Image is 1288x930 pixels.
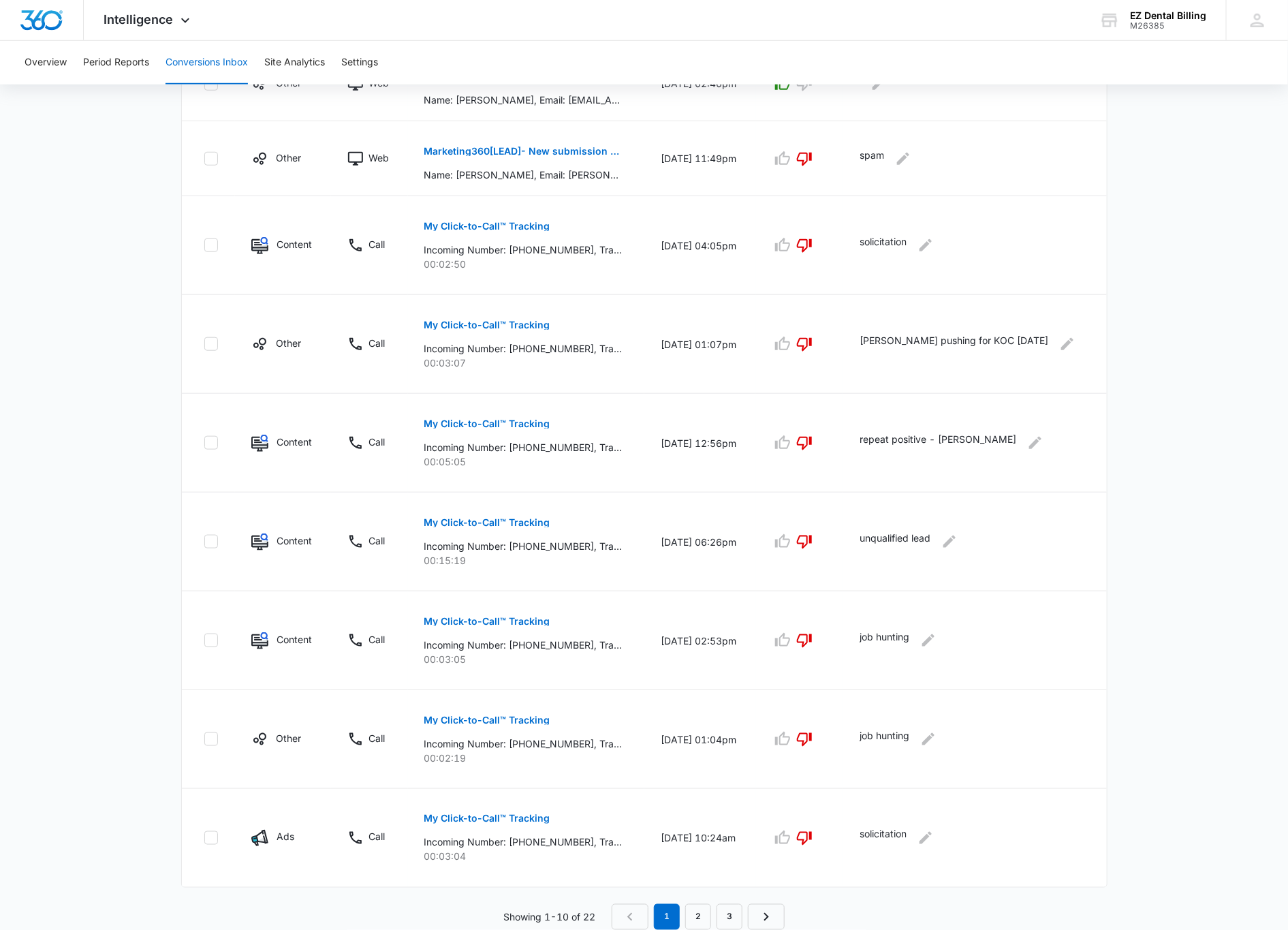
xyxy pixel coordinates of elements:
[644,591,755,690] td: [DATE] 02:53pm
[685,904,711,930] a: Page 2
[424,617,550,626] p: My Click-to-Call™ Tracking
[503,910,595,925] p: Showing 1-10 of 22
[368,336,385,350] p: Call
[424,210,550,243] button: My Click-to-Call™ Tracking
[717,904,742,930] a: Page 3
[424,814,550,824] p: My Click-to-Call™ Tracking
[1130,21,1206,31] div: account id
[424,652,628,666] p: 00:03:05
[612,904,785,930] nav: Pagination
[368,830,385,844] p: Call
[424,243,623,257] p: Incoming Number: [PHONE_NUMBER], Tracking Number: [PHONE_NUMBER], Ring To: [PHONE_NUMBER], Caller...
[860,333,1048,355] p: [PERSON_NAME] pushing for KOC [DATE]
[424,737,623,751] p: Incoming Number: [PHONE_NUMBER], Tracking Number: [PHONE_NUMBER], Ring To: [PHONE_NUMBER], Caller...
[277,830,294,844] p: Ads
[654,904,680,930] em: 1
[748,904,785,930] a: Next Page
[83,41,149,84] button: Period Reports
[424,419,550,429] p: My Click-to-Call™ Tracking
[276,151,301,165] p: Other
[424,356,628,370] p: 00:03:07
[277,533,312,548] p: Content
[277,435,312,449] p: Content
[424,850,628,864] p: 00:03:04
[860,630,909,651] p: job hunting
[424,146,623,156] p: Marketing360[LEAD]- New submission from Monster Page Contact Form EZ Dental Billing
[368,731,385,745] p: Call
[276,731,301,745] p: Other
[424,553,628,568] p: 00:15:19
[368,151,389,165] p: Web
[939,531,960,553] button: Edit Comments
[917,728,939,750] button: Edit Comments
[424,440,623,454] p: Incoming Number: [PHONE_NUMBER], Tracking Number: [PHONE_NUMBER], Ring To: [PHONE_NUMBER], Caller...
[860,728,909,750] p: job hunting
[276,336,301,350] p: Other
[644,690,755,789] td: [DATE] 01:04pm
[892,148,914,170] button: Edit Comments
[644,121,755,196] td: [DATE] 11:49pm
[860,531,930,553] p: unqualified lead
[166,41,248,84] button: Conversions Inbox
[644,493,755,591] td: [DATE] 06:26pm
[424,135,623,168] button: Marketing360[LEAD]- New submission from Monster Page Contact Form EZ Dental Billing
[424,638,623,652] p: Incoming Number: [PHONE_NUMBER], Tracking Number: [PHONE_NUMBER], Ring To: [PHONE_NUMBER], Caller...
[644,196,755,295] td: [DATE] 04:05pm
[917,630,939,651] button: Edit Comments
[264,41,325,84] button: Site Analytics
[424,605,550,638] button: My Click-to-Call™ Tracking
[424,407,550,440] button: My Click-to-Call™ Tracking
[424,751,628,765] p: 00:02:19
[368,237,385,251] p: Call
[424,715,550,725] p: My Click-to-Call™ Tracking
[341,41,378,84] button: Settings
[424,518,550,527] p: My Click-to-Call™ Tracking
[1130,10,1206,21] div: account name
[424,320,550,330] p: My Click-to-Call™ Tracking
[424,309,550,341] button: My Click-to-Call™ Tracking
[644,394,755,493] td: [DATE] 12:56pm
[25,41,67,84] button: Overview
[424,341,623,356] p: Incoming Number: [PHONE_NUMBER], Tracking Number: [PHONE_NUMBER], Ring To: [PHONE_NUMBER], Caller...
[424,168,623,182] p: Name: [PERSON_NAME], Email: [PERSON_NAME][EMAIL_ADDRESS][PERSON_NAME][DOMAIN_NAME] (mailto:[PERSO...
[860,432,1016,454] p: repeat positive - [PERSON_NAME]
[277,632,312,647] p: Content
[368,533,385,548] p: Call
[424,93,623,107] p: Name: [PERSON_NAME], Email: [EMAIL_ADDRESS][DOMAIN_NAME] (mailto:[EMAIL_ADDRESS][DOMAIN_NAME]), P...
[915,827,937,849] button: Edit Comments
[424,454,628,469] p: 00:05:05
[424,835,623,850] p: Incoming Number: [PHONE_NUMBER], Tracking Number: [PHONE_NUMBER], Ring To: [PHONE_NUMBER], Caller...
[424,257,628,271] p: 00:02:50
[860,827,907,849] p: solicitation
[424,539,623,553] p: Incoming Number: [PHONE_NUMBER], Tracking Number: [PHONE_NUMBER], Ring To: [PHONE_NUMBER], Caller...
[644,789,755,888] td: [DATE] 10:24am
[424,803,550,835] button: My Click-to-Call™ Tracking
[644,295,755,394] td: [DATE] 01:07pm
[424,704,550,737] button: My Click-to-Call™ Tracking
[424,221,550,231] p: My Click-to-Call™ Tracking
[915,234,937,256] button: Edit Comments
[368,632,385,647] p: Call
[860,234,907,256] p: solicitation
[1024,432,1046,454] button: Edit Comments
[368,435,385,449] p: Call
[860,148,884,170] p: spam
[277,237,312,251] p: Content
[1056,333,1078,355] button: Edit Comments
[424,506,550,539] button: My Click-to-Call™ Tracking
[104,12,174,27] span: Intelligence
